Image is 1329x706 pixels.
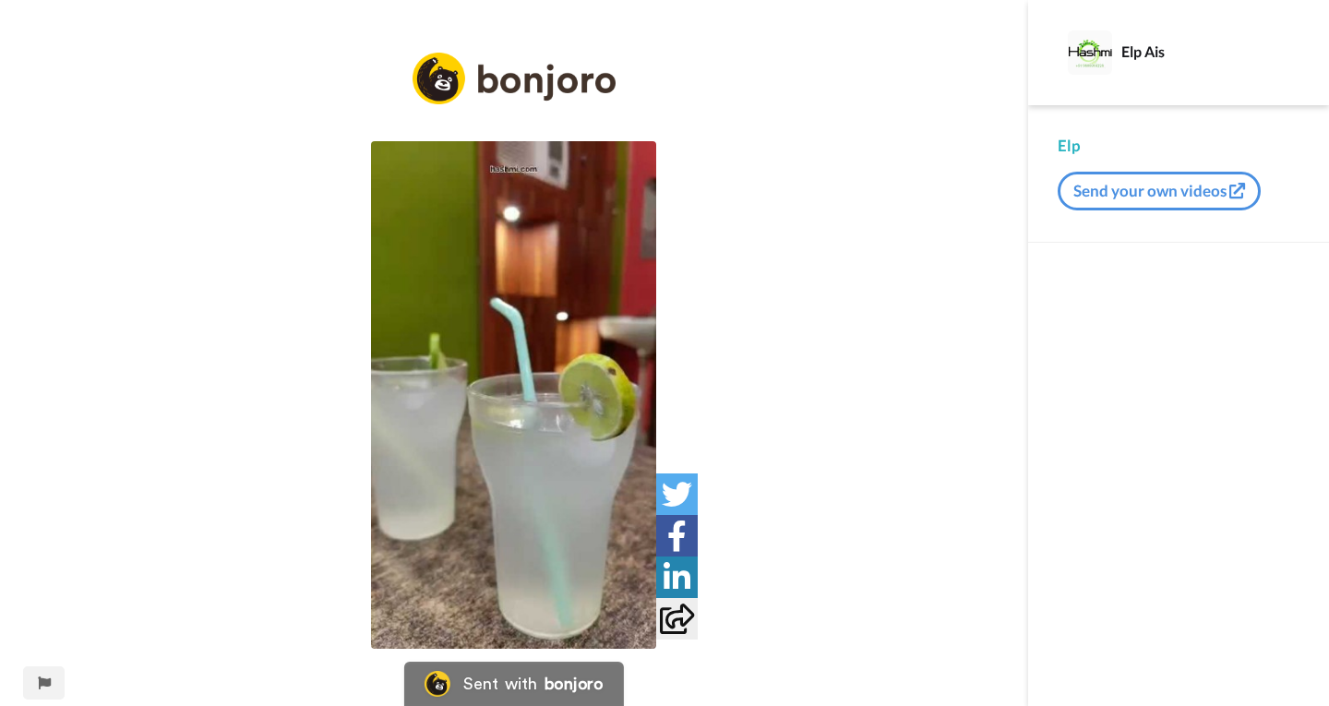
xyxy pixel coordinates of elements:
[463,676,537,692] div: Sent with
[371,141,656,649] img: 4ff69512-dbc3-4d9f-b25c-37b1c333a9e6_thumbnail_source_1709883012.jpg
[1058,172,1261,210] button: Send your own videos
[425,671,450,697] img: Bonjoro Logo
[545,676,604,692] div: bonjoro
[404,662,624,706] a: Bonjoro LogoSent withbonjoro
[413,53,616,105] img: logo_full.png
[1058,135,1299,157] div: Elp
[1068,30,1112,75] img: Profile Image
[1121,42,1299,60] div: Elp Ais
